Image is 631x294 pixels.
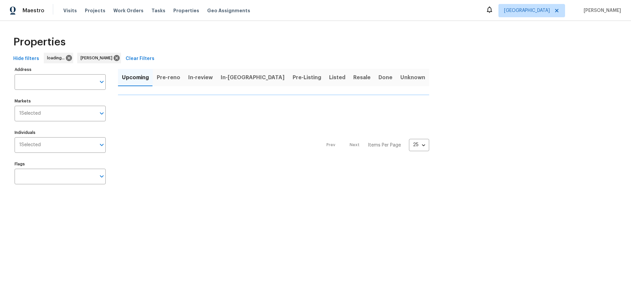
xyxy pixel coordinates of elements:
[23,7,44,14] span: Maestro
[329,73,345,82] span: Listed
[77,53,121,63] div: [PERSON_NAME]
[320,99,429,191] nav: Pagination Navigation
[126,55,154,63] span: Clear Filters
[13,55,39,63] span: Hide filters
[353,73,371,82] span: Resale
[13,39,66,45] span: Properties
[11,53,42,65] button: Hide filters
[151,8,165,13] span: Tasks
[581,7,621,14] span: [PERSON_NAME]
[173,7,199,14] span: Properties
[15,131,106,135] label: Individuals
[85,7,105,14] span: Projects
[293,73,321,82] span: Pre-Listing
[47,55,67,61] span: loading...
[19,111,41,116] span: 1 Selected
[113,7,143,14] span: Work Orders
[368,142,401,148] p: Items Per Page
[378,73,392,82] span: Done
[157,73,180,82] span: Pre-reno
[97,172,106,181] button: Open
[97,140,106,149] button: Open
[221,73,285,82] span: In-[GEOGRAPHIC_DATA]
[97,77,106,87] button: Open
[400,73,425,82] span: Unknown
[81,55,115,61] span: [PERSON_NAME]
[207,7,250,14] span: Geo Assignments
[504,7,550,14] span: [GEOGRAPHIC_DATA]
[63,7,77,14] span: Visits
[15,162,106,166] label: Flags
[15,68,106,72] label: Address
[19,142,41,148] span: 1 Selected
[122,73,149,82] span: Upcoming
[409,136,429,153] div: 25
[44,53,73,63] div: loading...
[188,73,213,82] span: In-review
[123,53,157,65] button: Clear Filters
[97,109,106,118] button: Open
[15,99,106,103] label: Markets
